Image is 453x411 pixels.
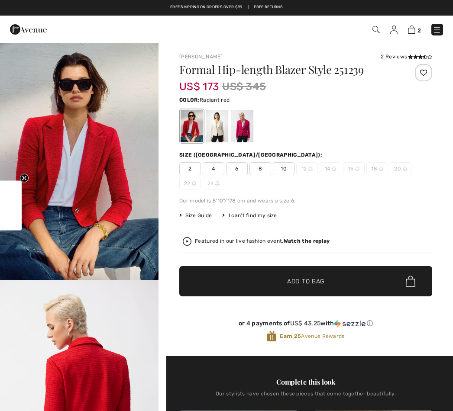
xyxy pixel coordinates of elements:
div: Complete this look [179,377,432,387]
div: 2 Reviews [381,53,432,61]
span: 16 [343,162,365,175]
span: 24 [203,177,224,190]
span: 8 [249,162,271,175]
a: Free Returns [254,4,283,10]
a: Free shipping on orders over $99 [170,4,243,10]
span: 20 [390,162,411,175]
span: Color: [179,97,200,103]
img: Watch the replay [183,237,191,246]
span: Radiant red [200,97,230,103]
img: ring-m.svg [379,167,383,171]
span: 10 [273,162,294,175]
span: Add to Bag [287,277,324,286]
span: 6 [226,162,248,175]
div: Pink [231,110,253,142]
div: Size ([GEOGRAPHIC_DATA]/[GEOGRAPHIC_DATA]): [179,151,324,159]
span: US$ 43.25 [290,320,321,327]
span: 4 [203,162,224,175]
button: Close teaser [20,174,29,183]
img: ring-m.svg [403,167,407,171]
span: US$ 173 [179,72,219,93]
div: Our model is 5'10"/178 cm and wears a size 6. [179,197,432,205]
span: 18 [366,162,388,175]
div: Radiant red [181,110,203,142]
strong: Earn 25 [280,333,301,339]
img: Menu [433,26,441,34]
div: I can't find my size [222,212,277,219]
img: Avenue Rewards [267,331,276,342]
span: 12 [296,162,318,175]
span: Avenue Rewards [280,332,344,340]
img: ring-m.svg [332,167,336,171]
div: or 4 payments ofUS$ 43.25withSezzle Click to learn more about Sezzle [179,320,432,331]
a: 2 [408,24,421,35]
span: 22 [179,177,201,190]
button: Add to Bag [179,266,432,296]
span: | [248,4,249,10]
img: My Info [390,26,398,34]
div: Featured in our live fashion event. [195,238,330,244]
strong: Watch the replay [284,238,330,244]
img: ring-m.svg [192,181,196,186]
div: Off White [206,110,228,142]
span: 2 [179,162,201,175]
img: ring-m.svg [308,167,313,171]
img: 1ère Avenue [10,21,47,38]
img: Search [372,26,380,33]
img: Bag.svg [406,276,415,287]
h1: Formal Hip-length Blazer Style 251239 [179,64,390,75]
img: Shopping Bag [408,26,415,34]
a: 1ère Avenue [10,25,47,33]
a: [PERSON_NAME] [179,54,223,60]
img: ring-m.svg [215,181,220,186]
img: Sezzle [334,320,366,328]
img: ring-m.svg [355,167,359,171]
span: 2 [417,27,421,34]
span: Size Guide [179,212,212,219]
div: or 4 payments of with [179,320,432,328]
span: US$ 345 [222,79,266,94]
div: Our stylists have chosen these pieces that come together beautifully. [179,391,432,404]
span: 14 [320,162,341,175]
